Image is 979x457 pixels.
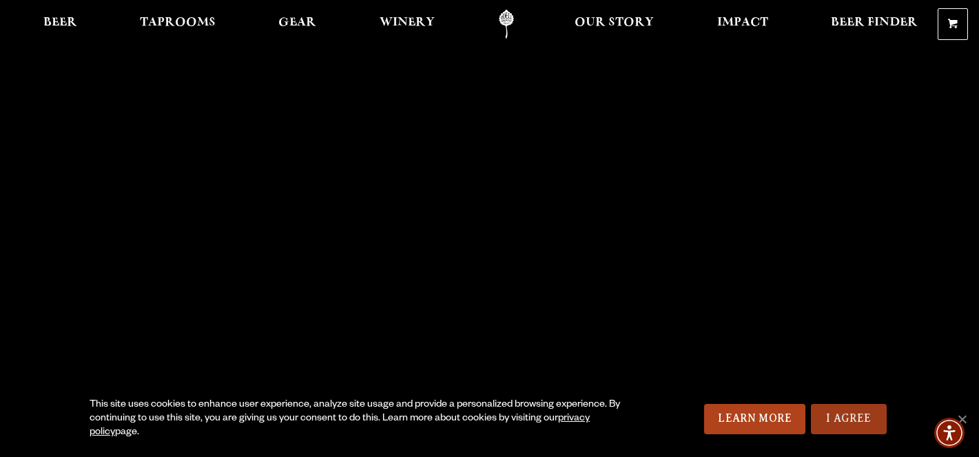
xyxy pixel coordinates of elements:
[90,414,590,438] a: privacy policy
[278,17,316,28] span: Gear
[822,10,927,39] a: Beer Finder
[131,10,225,39] a: Taprooms
[480,10,532,39] a: Odell Home
[140,17,216,28] span: Taprooms
[934,418,965,448] div: Accessibility Menu
[34,10,86,39] a: Beer
[717,17,768,28] span: Impact
[811,404,887,434] a: I Agree
[704,404,805,434] a: Learn More
[371,10,444,39] a: Winery
[575,17,654,28] span: Our Story
[708,10,777,39] a: Impact
[43,17,77,28] span: Beer
[380,17,435,28] span: Winery
[566,10,663,39] a: Our Story
[269,10,325,39] a: Gear
[90,398,636,440] div: This site uses cookies to enhance user experience, analyze site usage and provide a personalized ...
[831,17,918,28] span: Beer Finder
